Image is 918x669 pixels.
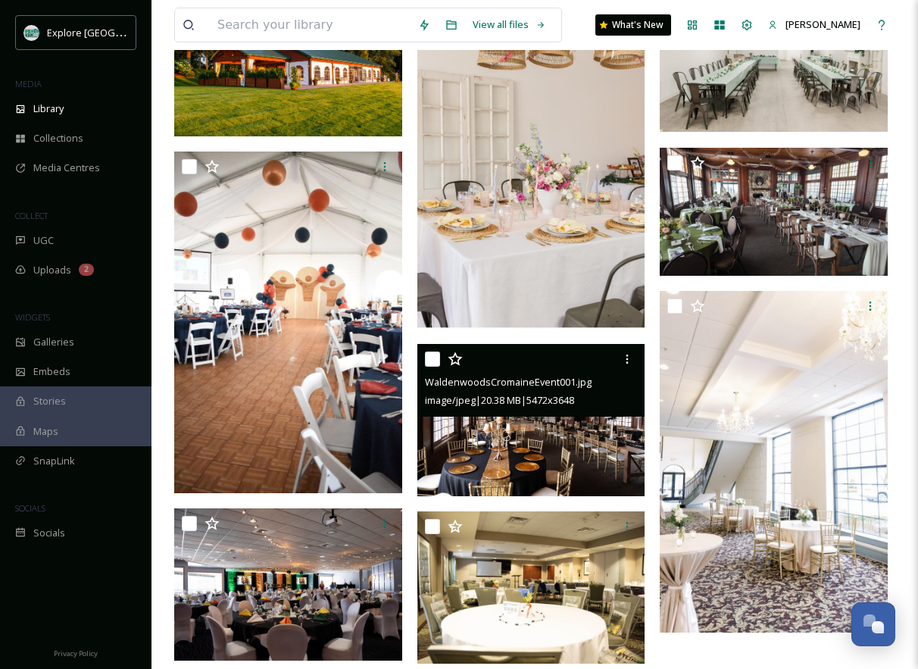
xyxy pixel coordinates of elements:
span: Media Centres [33,161,100,175]
span: Galleries [33,335,74,349]
span: [PERSON_NAME] [785,17,860,31]
span: Stories [33,394,66,408]
img: 67e7af72-b6c8-455a-acf8-98e6fe1b68aa.avif [24,25,39,40]
span: Maps [33,424,58,439]
img: HamptonBrighton001.jpg [417,511,645,664]
a: [PERSON_NAME] [760,10,868,39]
a: Privacy Policy [54,643,98,661]
img: CrystalGardensEvent001-@CrystalGardensBanquetFacility.jpg [660,291,888,633]
span: COLLECT [15,210,48,221]
span: UGC [33,233,54,248]
button: Open Chat [851,602,895,646]
span: image/jpeg | 20.38 MB | 5472 x 3648 [425,393,574,407]
img: WaldenwoodsCromaineEvent004.jpg [660,148,888,276]
div: 2 [79,264,94,276]
img: ChemungHills002.jpg [174,508,402,661]
img: WaldenwoodsLakeviewEvent001.JPG [174,152,402,494]
span: Socials [33,526,65,540]
span: Explore [GEOGRAPHIC_DATA][PERSON_NAME] [47,25,255,39]
span: Embeds [33,364,70,379]
span: Collections [33,131,83,145]
a: View all files [465,10,554,39]
a: What's New [595,14,671,36]
img: WaldenwoodsCromaineEvent001.jpg [417,344,645,496]
span: Library [33,102,64,116]
input: Search your library [210,8,411,42]
span: Privacy Policy [54,649,98,658]
span: Uploads [33,263,71,277]
span: SnapLink [33,454,75,468]
span: WaldenwoodsCromaineEvent001.jpg [425,375,592,389]
span: MEDIA [15,78,42,89]
span: WIDGETS [15,311,50,323]
span: SOCIALS [15,502,45,514]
